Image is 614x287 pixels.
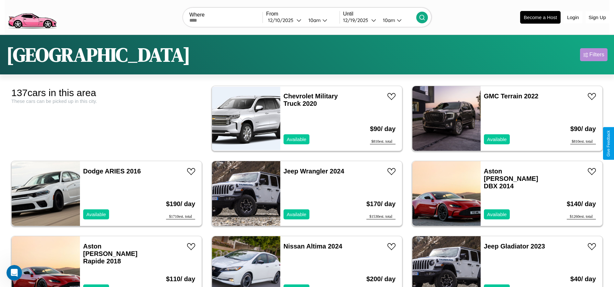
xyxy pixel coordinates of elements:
[343,17,371,23] div: 12 / 19 / 2025
[606,130,611,157] div: Give Feedback
[589,51,604,58] div: Filters
[268,17,296,23] div: 12 / 10 / 2025
[287,135,307,144] p: Available
[366,214,396,219] div: $ 1530 est. total
[305,17,322,23] div: 10am
[284,243,342,250] a: Nissan Altima 2024
[567,214,596,219] div: $ 1260 est. total
[378,17,416,24] button: 10am
[303,17,339,24] button: 10am
[484,168,538,190] a: Aston [PERSON_NAME] DBX 2014
[487,135,507,144] p: Available
[520,11,561,24] button: Become a Host
[266,17,303,24] button: 12/10/2025
[6,41,190,68] h1: [GEOGRAPHIC_DATA]
[370,139,396,144] div: $ 810 est. total
[287,210,307,219] p: Available
[580,48,608,61] button: Filters
[5,3,59,30] img: logo
[564,11,582,23] button: Login
[86,210,106,219] p: Available
[343,11,416,17] label: Until
[11,87,202,98] div: 137 cars in this area
[370,119,396,139] h3: $ 90 / day
[6,265,22,281] iframe: Intercom live chat
[570,119,596,139] h3: $ 90 / day
[83,243,138,265] a: Aston [PERSON_NAME] Rapide 2018
[487,210,507,219] p: Available
[366,194,396,214] h3: $ 170 / day
[567,194,596,214] h3: $ 140 / day
[189,12,262,18] label: Where
[586,11,609,23] button: Sign Up
[166,194,195,214] h3: $ 190 / day
[484,243,545,250] a: Jeep Gladiator 2023
[484,93,539,100] a: GMC Terrain 2022
[166,214,195,219] div: $ 1710 est. total
[380,17,397,23] div: 10am
[83,168,141,175] a: Dodge ARIES 2016
[11,98,202,104] div: These cars can be picked up in this city.
[284,168,344,175] a: Jeep Wrangler 2024
[284,93,338,107] a: Chevrolet Military Truck 2020
[570,139,596,144] div: $ 810 est. total
[266,11,339,17] label: From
